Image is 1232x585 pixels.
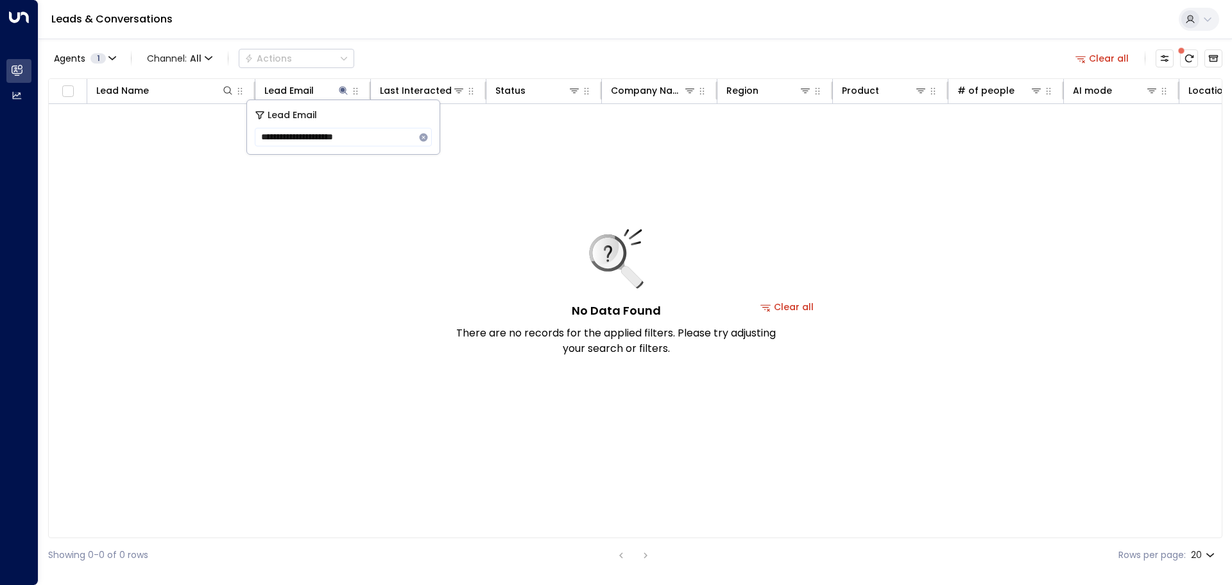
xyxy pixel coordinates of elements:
span: Agents [54,54,85,63]
span: All [190,53,201,64]
span: Lead Email [268,108,317,123]
div: Lead Name [96,83,149,98]
div: Last Interacted [380,83,452,98]
div: Company Name [611,83,696,98]
div: Actions [244,53,292,64]
label: Rows per page: [1118,548,1186,562]
div: Last Interacted [380,83,465,98]
div: Location [1188,83,1229,98]
div: # of people [957,83,1014,98]
nav: pagination navigation [613,547,654,563]
h5: No Data Found [572,302,661,319]
div: Region [726,83,812,98]
span: Toggle select all [60,83,76,100]
p: There are no records for the applied filters. Please try adjusting your search or filters. [456,326,776,356]
div: Region [726,83,758,98]
div: Lead Email [264,83,350,98]
button: Clear all [755,298,819,316]
span: 1 [90,53,106,64]
span: There are new threads available. Refresh the grid to view the latest updates. [1180,49,1198,67]
div: Status [495,83,526,98]
div: Status [495,83,581,98]
button: Agents1 [48,49,121,67]
button: Archived Leads [1204,49,1222,67]
div: 20 [1191,546,1217,564]
div: Lead Name [96,83,234,98]
button: Clear all [1070,49,1134,67]
button: Actions [239,49,354,68]
span: Channel: [142,49,218,67]
div: Showing 0-0 of 0 rows [48,548,148,562]
a: Leads & Conversations [51,12,173,26]
div: AI mode [1073,83,1112,98]
div: Company Name [611,83,683,98]
button: Channel:All [142,49,218,67]
button: Customize [1156,49,1174,67]
div: Product [842,83,879,98]
div: Lead Email [264,83,314,98]
div: Button group with a nested menu [239,49,354,68]
div: Product [842,83,927,98]
div: # of people [957,83,1043,98]
div: AI mode [1073,83,1158,98]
